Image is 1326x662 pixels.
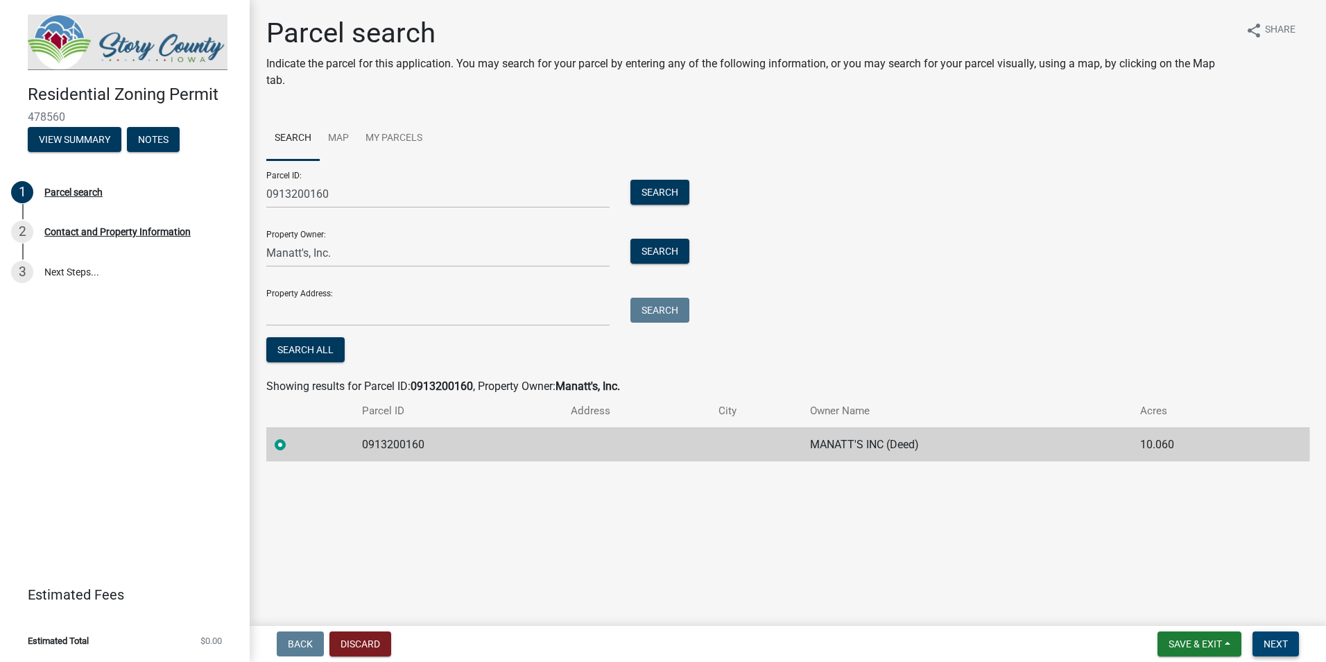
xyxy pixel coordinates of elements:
[1264,638,1288,650] span: Next
[354,427,562,461] td: 0913200160
[411,380,473,393] strong: 0913200160
[200,636,222,645] span: $0.00
[710,395,802,427] th: City
[11,181,33,203] div: 1
[266,56,1232,89] p: Indicate the parcel for this application. You may search for your parcel by entering any of the f...
[277,631,324,656] button: Back
[1265,22,1295,39] span: Share
[28,85,239,105] h4: Residential Zoning Permit
[1252,631,1299,656] button: Next
[630,180,689,205] button: Search
[11,221,33,243] div: 2
[44,227,191,237] div: Contact and Property Information
[28,15,227,70] img: Story County, Iowa
[630,239,689,264] button: Search
[288,638,313,650] span: Back
[28,127,121,152] button: View Summary
[556,380,620,393] strong: Manatt's, Inc.
[28,135,121,146] wm-modal-confirm: Summary
[266,378,1309,395] div: Showing results for Parcel ID: , Property Owner:
[266,117,320,161] a: Search
[329,631,391,656] button: Discard
[354,395,562,427] th: Parcel ID
[802,395,1133,427] th: Owner Name
[802,427,1133,461] td: MANATT'S INC (Deed)
[266,337,345,362] button: Search All
[357,117,431,161] a: My Parcels
[1132,427,1265,461] td: 10.060
[1246,22,1262,39] i: share
[127,127,180,152] button: Notes
[11,581,227,609] a: Estimated Fees
[44,187,103,197] div: Parcel search
[127,135,180,146] wm-modal-confirm: Notes
[1132,395,1265,427] th: Acres
[28,636,89,645] span: Estimated Total
[266,17,1232,50] h1: Parcel search
[630,298,689,323] button: Search
[562,395,710,427] th: Address
[1169,638,1222,650] span: Save & Exit
[28,110,222,124] span: 478560
[1234,17,1307,44] button: shareShare
[320,117,357,161] a: Map
[11,261,33,283] div: 3
[1157,631,1241,656] button: Save & Exit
